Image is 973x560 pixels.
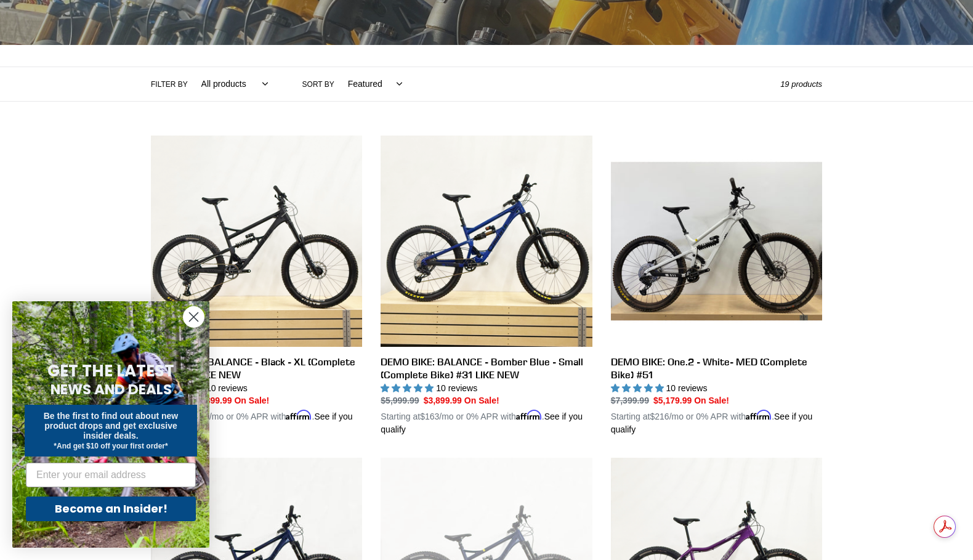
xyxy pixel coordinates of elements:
[780,79,822,89] span: 19 products
[26,497,196,521] button: Become an Insider!
[183,306,204,328] button: Close dialog
[50,379,172,399] span: NEWS AND DEALS
[26,463,196,487] input: Enter your email address
[47,360,174,382] span: GET THE LATEST
[54,442,168,450] span: *And get $10 off your first order*
[302,79,334,90] label: Sort by
[44,411,179,440] span: Be the first to find out about new product drops and get exclusive insider deals.
[151,79,188,90] label: Filter by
